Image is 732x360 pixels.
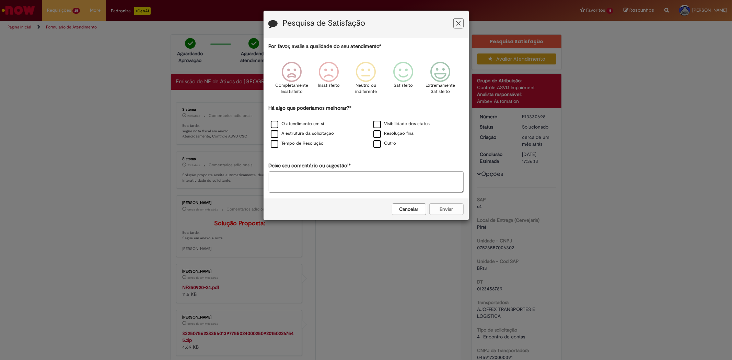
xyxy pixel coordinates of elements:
p: Insatisfeito [318,82,340,89]
label: Por favor, avalie a qualidade do seu atendimento* [269,43,382,50]
div: Satisfeito [386,57,421,104]
div: Insatisfeito [311,57,346,104]
div: Extremamente Satisfeito [423,57,458,104]
label: Deixe seu comentário ou sugestão!* [269,162,351,169]
div: Completamente Insatisfeito [274,57,309,104]
label: O atendimento em si [271,121,324,127]
p: Completamente Insatisfeito [275,82,308,95]
p: Satisfeito [394,82,413,89]
button: Cancelar [392,203,426,215]
label: Tempo de Resolução [271,140,324,147]
label: Outro [373,140,396,147]
label: Pesquisa de Satisfação [283,19,365,28]
p: Neutro ou indiferente [353,82,378,95]
label: Resolução final [373,130,415,137]
div: Há algo que poderíamos melhorar?* [269,105,464,149]
div: Neutro ou indiferente [348,57,383,104]
label: A estrutura da solicitação [271,130,334,137]
label: Visibilidade dos status [373,121,430,127]
p: Extremamente Satisfeito [426,82,455,95]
